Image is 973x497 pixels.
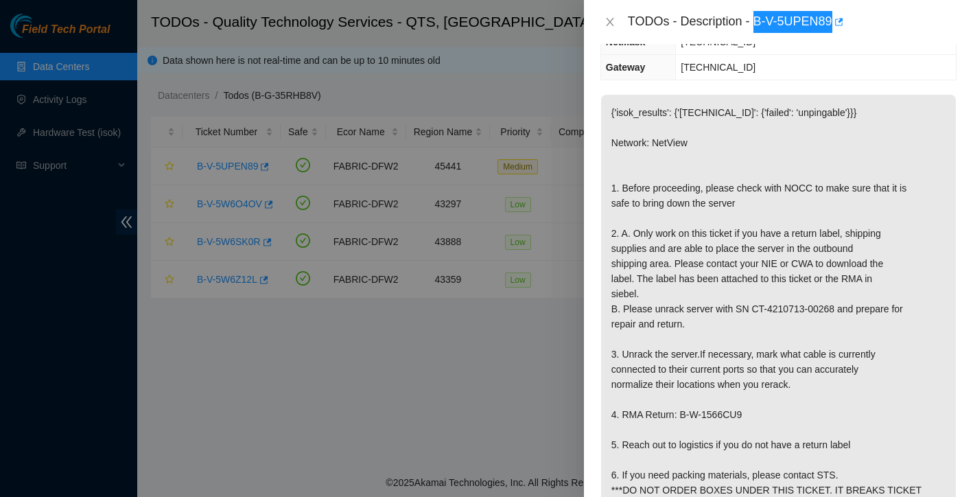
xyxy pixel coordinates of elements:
span: Gateway [606,62,646,73]
button: Close [600,16,620,29]
span: [TECHNICAL_ID] [681,62,755,73]
div: TODOs - Description - B-V-5UPEN89 [628,11,957,33]
span: close [605,16,616,27]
